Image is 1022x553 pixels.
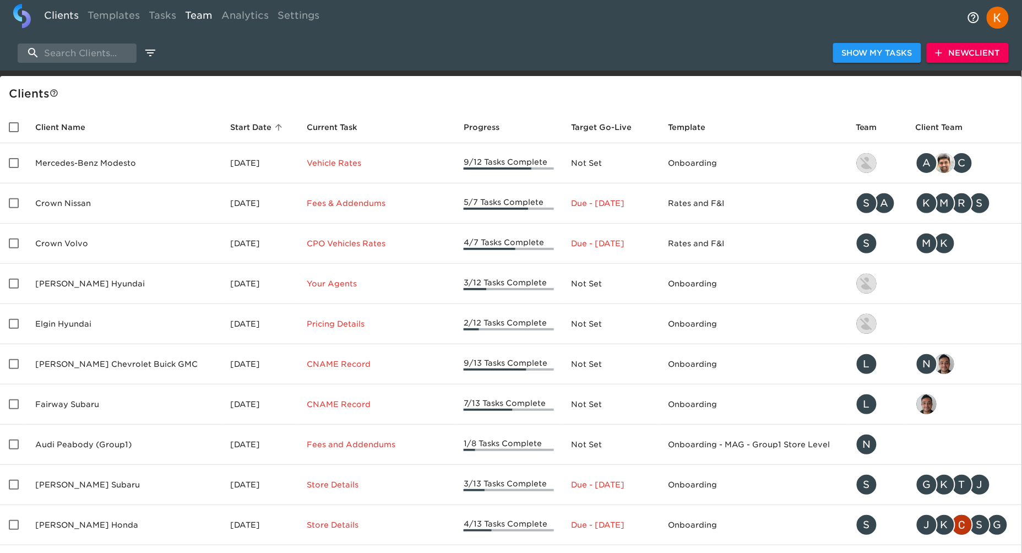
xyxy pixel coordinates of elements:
span: Team [856,121,891,134]
td: 9/12 Tasks Complete [455,143,563,183]
div: james.kurtenbach@schomp.com, kevin.mand@schomp.com, christopher.mccarthy@roadster.com, scott.grav... [916,514,1013,536]
p: CNAME Record [307,399,446,410]
div: G [986,514,1008,536]
p: CPO Vehicles Rates [307,238,446,249]
td: [DATE] [221,224,298,264]
div: kwilson@crowncars.com, mcooley@crowncars.com, rrobins@crowncars.com, sparent@crowncars.com [916,192,1013,214]
td: [DATE] [221,425,298,465]
span: Progress [464,121,514,134]
div: kevin.lo@roadster.com [856,313,898,335]
div: leland@roadster.com [856,393,898,415]
img: kevin.lo@roadster.com [857,314,877,334]
td: Onboarding [659,264,847,304]
td: 3/13 Tasks Complete [455,465,563,505]
div: T [951,474,973,496]
div: S [856,474,878,496]
button: edit [141,44,160,62]
div: N [916,353,938,375]
div: savannah@roadster.com [856,232,898,254]
p: CNAME Record [307,359,446,370]
p: Store Details [307,519,446,530]
p: Due - [DATE] [572,519,651,530]
p: Your Agents [307,278,446,289]
a: Tasks [144,4,181,31]
td: Not Set [563,304,660,344]
div: L [856,353,878,375]
p: Fees and Addendums [307,439,446,450]
td: [PERSON_NAME] Subaru [26,465,221,505]
div: K [916,192,938,214]
td: Onboarding - MAG - Group1 Store Level [659,425,847,465]
a: Analytics [217,4,273,31]
td: 3/12 Tasks Complete [455,264,563,304]
p: Vehicle Rates [307,158,446,169]
p: Due - [DATE] [572,198,651,209]
td: [PERSON_NAME] Honda [26,505,221,545]
span: Start Date [230,121,286,134]
p: Store Details [307,479,446,490]
p: Due - [DATE] [572,238,651,249]
td: 9/13 Tasks Complete [455,344,563,384]
img: kevin.lo@roadster.com [857,274,877,294]
span: Show My Tasks [842,46,912,60]
td: 4/13 Tasks Complete [455,505,563,545]
td: Onboarding [659,465,847,505]
div: S [856,192,878,214]
td: [DATE] [221,304,298,344]
td: [DATE] [221,384,298,425]
td: [DATE] [221,465,298,505]
div: N [856,433,878,456]
td: Not Set [563,344,660,384]
div: S [969,514,991,536]
div: nikko.foster@roadster.com, sai@simplemnt.com [916,353,1013,375]
div: S [969,192,991,214]
td: 7/13 Tasks Complete [455,384,563,425]
td: [DATE] [221,183,298,224]
td: Rates and F&I [659,183,847,224]
td: Crown Nissan [26,183,221,224]
button: Show My Tasks [833,43,921,63]
svg: This is a list of all of your clients and clients shared with you [50,89,58,97]
div: K [933,474,955,496]
div: M [916,232,938,254]
td: Rates and F&I [659,224,847,264]
td: Audi Peabody (Group1) [26,425,221,465]
span: Client Team [916,121,977,134]
td: Elgin Hyundai [26,304,221,344]
div: kevin.lo@roadster.com [856,152,898,174]
span: Client Name [35,121,100,134]
img: Profile [987,7,1009,29]
div: mcooley@crowncars.com, kwilson@crowncars.com [916,232,1013,254]
td: 4/7 Tasks Complete [455,224,563,264]
span: Target Go-Live [572,121,646,134]
td: 5/7 Tasks Complete [455,183,563,224]
td: 1/8 Tasks Complete [455,425,563,465]
p: Due - [DATE] [572,479,651,490]
span: Template [668,121,720,134]
td: Onboarding [659,505,847,545]
div: george.lawton@schomp.com, kevin.mand@schomp.com, tj.joyce@schomp.com, james.kurtenbach@schomp.com [916,474,1013,496]
p: Pricing Details [307,318,446,329]
div: S [856,232,878,254]
td: [DATE] [221,344,298,384]
div: savannah@roadster.com [856,514,898,536]
div: R [951,192,973,214]
td: Fairway Subaru [26,384,221,425]
div: savannah@roadster.com [856,474,898,496]
td: [PERSON_NAME] Hyundai [26,264,221,304]
div: K [933,514,955,536]
div: leland@roadster.com [856,353,898,375]
div: J [969,474,991,496]
td: Mercedes-Benz Modesto [26,143,221,183]
div: C [951,152,973,174]
td: Not Set [563,264,660,304]
div: G [916,474,938,496]
div: L [856,393,878,415]
img: sandeep@simplemnt.com [934,153,954,173]
td: [DATE] [221,143,298,183]
span: Calculated based on the start date and the duration of all Tasks contained in this Hub. [572,121,632,134]
div: Client s [9,85,1018,102]
span: Current Task [307,121,372,134]
td: Not Set [563,384,660,425]
input: search [18,44,137,63]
